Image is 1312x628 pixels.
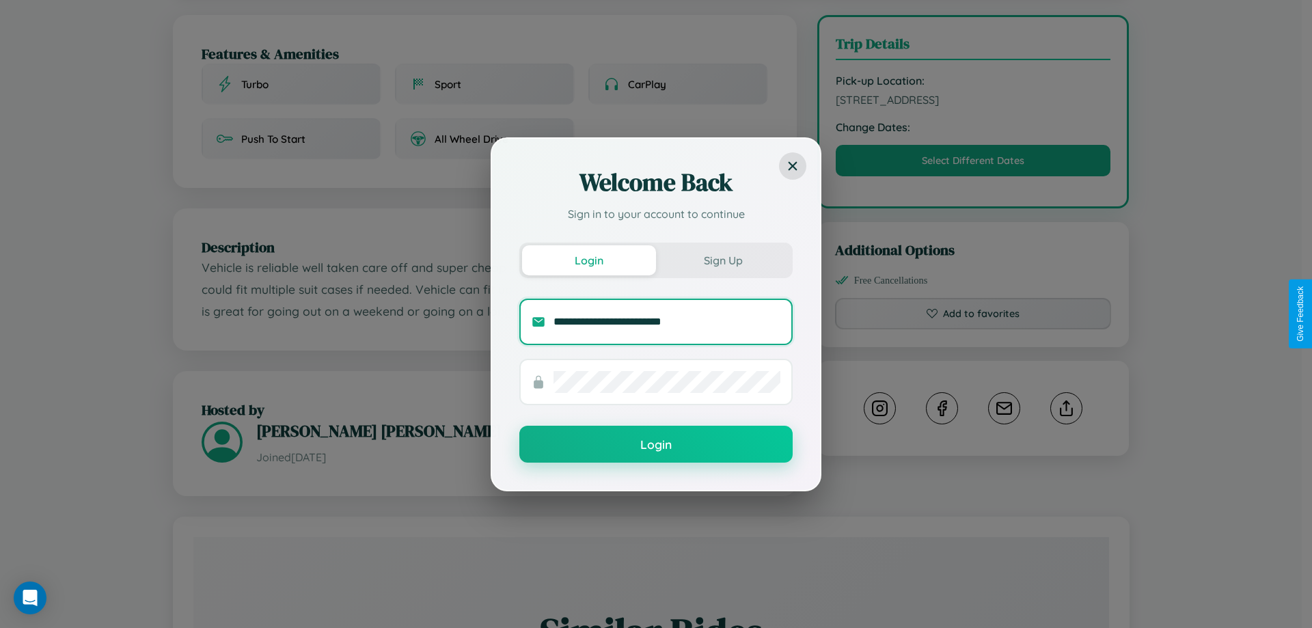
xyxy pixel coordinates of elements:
[14,582,46,614] div: Open Intercom Messenger
[519,206,793,222] p: Sign in to your account to continue
[519,166,793,199] h2: Welcome Back
[1296,286,1305,342] div: Give Feedback
[519,426,793,463] button: Login
[522,245,656,275] button: Login
[656,245,790,275] button: Sign Up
